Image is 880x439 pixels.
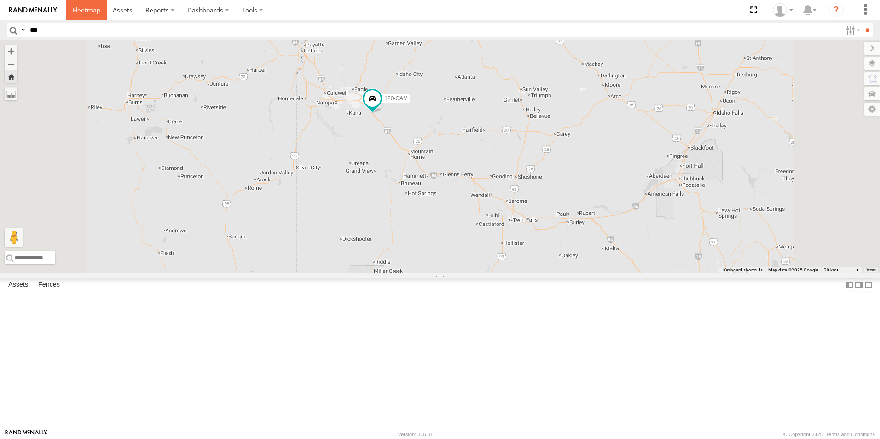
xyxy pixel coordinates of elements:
label: Hide Summary Table [864,278,873,292]
span: Map data ©2025 Google [768,267,818,272]
i: ? [829,3,844,17]
label: Search Filter Options [842,23,862,37]
button: Drag Pegman onto the map to open Street View [5,228,23,247]
label: Dock Summary Table to the Left [845,278,854,292]
div: Version: 305.01 [398,432,433,437]
button: Zoom Home [5,70,17,83]
label: Assets [4,278,33,291]
span: 120-CAM [384,95,408,102]
label: Measure [5,87,17,100]
button: Map Scale: 20 km per 44 pixels [821,267,862,273]
a: Terms and Conditions [826,432,875,437]
button: Keyboard shortcuts [723,267,763,273]
span: 20 km [824,267,837,272]
a: Visit our Website [5,430,47,439]
div: © Copyright 2025 - [783,432,875,437]
div: Keith Washburn [770,3,796,17]
label: Search Query [19,23,27,37]
a: Terms [866,268,876,272]
button: Zoom out [5,58,17,70]
label: Map Settings [864,103,880,116]
button: Zoom in [5,45,17,58]
img: rand-logo.svg [9,7,57,13]
label: Dock Summary Table to the Right [854,278,863,292]
label: Fences [34,278,64,291]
